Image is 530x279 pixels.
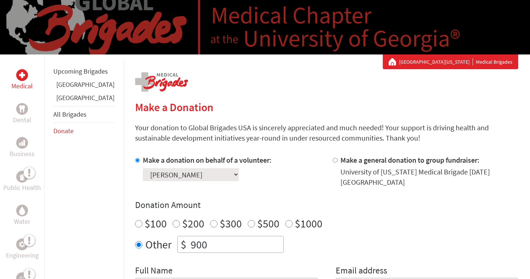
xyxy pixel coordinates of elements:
div: Water [16,205,28,216]
p: Water [14,216,30,227]
a: [GEOGRAPHIC_DATA][US_STATE] [399,58,473,66]
div: Public Health [16,171,28,183]
a: MedicalMedical [11,69,33,91]
p: Dental [13,115,31,125]
div: Engineering [16,239,28,250]
a: Upcoming Brigades [53,67,108,75]
li: Donate [53,123,114,139]
li: Upcoming Brigades [53,63,114,80]
label: $1000 [295,216,322,230]
img: Business [19,140,25,146]
div: Business [16,137,28,149]
a: Donate [53,127,74,135]
a: Public HealthPublic Health [3,171,41,193]
div: University of [US_STATE] Medical Brigade [DATE] [GEOGRAPHIC_DATA] [340,167,519,187]
div: Medical Brigades [389,58,512,66]
a: [GEOGRAPHIC_DATA] [56,80,114,89]
div: Dental [16,103,28,115]
img: logo-medical.png [135,72,188,92]
p: Engineering [6,250,39,261]
a: All Brigades [53,110,86,119]
label: Make a general donation to group fundraiser: [340,155,480,165]
div: $ [178,236,189,252]
h4: Donation Amount [135,199,518,211]
li: All Brigades [53,106,114,123]
img: Water [19,206,25,215]
a: WaterWater [14,205,30,227]
label: Other [145,236,172,253]
input: Enter Amount [189,236,283,252]
a: BusinessBusiness [10,137,35,159]
label: $100 [145,216,167,230]
img: Engineering [19,241,25,247]
label: Full Name [135,265,173,278]
li: Guatemala [53,93,114,106]
label: $200 [182,216,204,230]
a: DentalDental [13,103,31,125]
h2: Make a Donation [135,100,518,114]
p: Medical [11,81,33,91]
label: Make a donation on behalf of a volunteer: [143,155,272,165]
img: Medical [19,72,25,78]
a: EngineeringEngineering [6,239,39,261]
p: Business [10,149,35,159]
a: [GEOGRAPHIC_DATA] [56,93,114,102]
p: Public Health [3,183,41,193]
label: $300 [220,216,242,230]
label: $500 [257,216,279,230]
li: Ghana [53,80,114,93]
div: Medical [16,69,28,81]
img: Public Health [19,173,25,180]
img: Dental [19,105,25,112]
p: Your donation to Global Brigades USA is sincerely appreciated and much needed! Your support is dr... [135,123,518,143]
label: Email address [336,265,387,278]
